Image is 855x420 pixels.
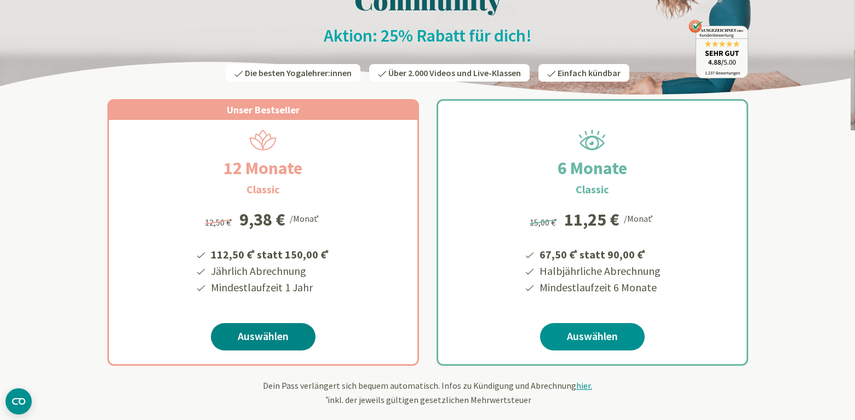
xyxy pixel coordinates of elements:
img: ausgezeichnet_badge.png [688,20,748,78]
li: Halbjährliche Abrechnung [538,263,661,279]
h2: Aktion: 25% Rabatt für dich! [107,25,748,47]
span: Unser Bestseller [227,103,300,116]
span: hier. [576,380,592,391]
div: /Monat [624,211,655,225]
div: 9,38 € [239,211,285,228]
h3: Classic [576,181,609,198]
div: Dein Pass verlängert sich bequem automatisch. Infos zu Kündigung und Abrechnung [107,379,748,406]
h2: 6 Monate [531,155,653,181]
a: Auswählen [211,323,315,350]
li: 112,50 € statt 150,00 € [209,244,331,263]
span: Die besten Yogalehrer:innen [245,67,352,78]
h2: 12 Monate [197,155,329,181]
div: 11,25 € [564,211,619,228]
li: 67,50 € statt 90,00 € [538,244,661,263]
span: Einfach kündbar [558,67,621,78]
span: inkl. der jeweils gültigen gesetzlichen Mehrwertsteuer [324,394,531,405]
span: Über 2.000 Videos und Live-Klassen [388,67,521,78]
div: /Monat [290,211,321,225]
span: 12,50 € [205,217,234,228]
a: Auswählen [540,323,645,350]
li: Mindestlaufzeit 6 Monate [538,279,661,296]
span: 15,00 € [530,217,559,228]
li: Mindestlaufzeit 1 Jahr [209,279,331,296]
li: Jährlich Abrechnung [209,263,331,279]
h3: Classic [246,181,280,198]
button: CMP-Widget öffnen [5,388,32,415]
